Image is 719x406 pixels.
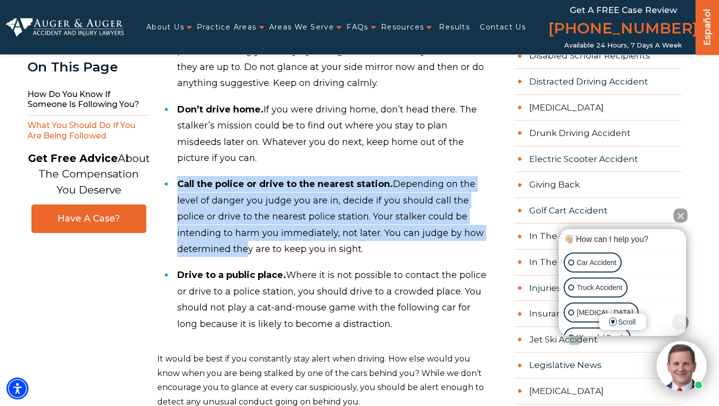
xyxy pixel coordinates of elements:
span: Scroll [599,313,646,330]
strong: Call the police or drive to the nearest station. [177,178,393,189]
a: Distracted Driving Accident [514,69,682,95]
img: Auger & Auger Accident and Injury Lawyers Logo [6,18,124,36]
a: Golf Cart Accident [514,198,682,224]
strong: Don’t drive home. [177,104,264,115]
a: FAQs [347,17,368,37]
a: Disabled Scholar Recipients [514,43,682,69]
li: Where it is not possible to contact the police or drive to a police station, you should drive to ... [177,262,492,337]
a: In the Community [514,223,682,249]
div: Accessibility Menu [6,377,28,399]
a: About Us [146,17,184,37]
a: Jet Ski Accident [514,327,682,353]
a: Contact Us [480,17,526,37]
img: Intaker widget Avatar [657,341,707,391]
a: [MEDICAL_DATA] [514,95,682,121]
a: Drunk Driving Accident [514,120,682,146]
p: About The Compensation You Deserve [28,150,150,198]
p: Car Accident [577,256,616,269]
span: Get a FREE Case Review [570,5,677,15]
a: Giving Back [514,172,682,198]
span: How do you know if someone is following you? [27,84,150,116]
span: What you should do if you are being followed [27,115,150,146]
a: Open intaker chat [569,336,580,345]
a: Resources [381,17,424,37]
p: [MEDICAL_DATA] [577,306,633,319]
li: You might be tempted to scare the person following you away by letting them know that you know wh... [177,21,492,96]
p: Wrongful Death [577,331,625,344]
a: Injuries to Children [514,275,682,301]
a: [PHONE_NUMBER] [548,17,698,41]
p: Truck Accident [577,281,622,294]
strong: Get Free Advice [28,152,118,164]
a: Areas We Serve [269,17,335,37]
a: Practice Areas [197,17,257,37]
strong: Drive to a public place. [177,269,286,280]
div: 👋🏼 How can I help you? [561,234,684,245]
span: Have A Case? [42,213,136,224]
a: Electric Scooter Accident [514,146,682,172]
button: Close Intaker Chat Widget [674,208,688,222]
span: Available 24 Hours, 7 Days a Week [564,41,682,49]
a: Have A Case? [31,204,146,233]
div: On This Page [27,60,150,74]
a: [MEDICAL_DATA] [514,378,682,404]
li: If you were driving home, don’t head there. The stalker’s mission could be to find out where you ... [177,96,492,171]
a: Results [439,17,470,37]
li: Depending on the level of danger you judge you are in, decide if you should call the police or dr... [177,171,492,262]
a: In The News [514,249,682,275]
a: Insurance Claim [514,301,682,327]
a: Legislative News [514,352,682,378]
